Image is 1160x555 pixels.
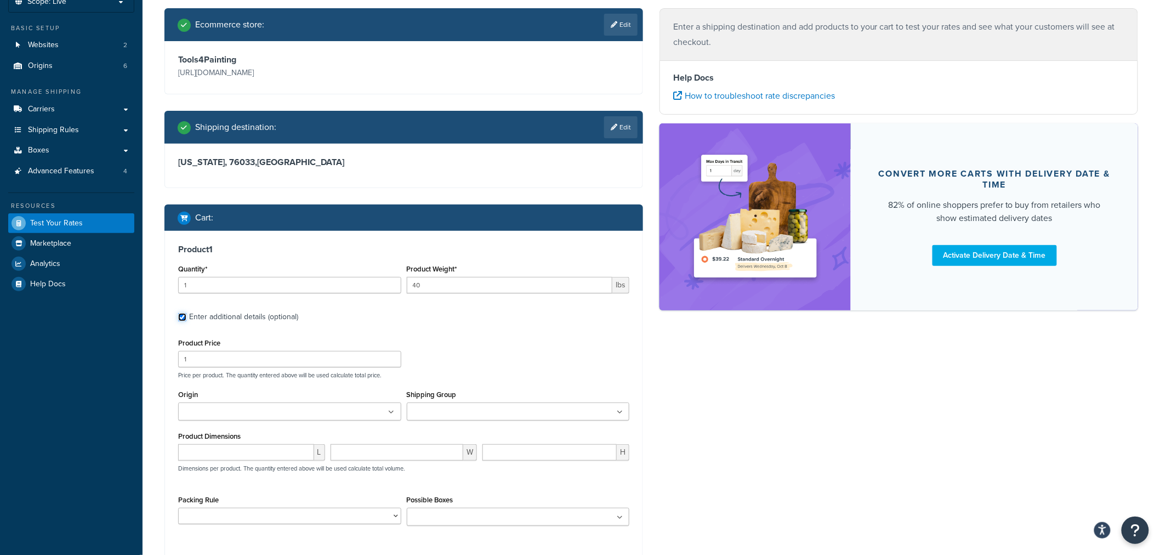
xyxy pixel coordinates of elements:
[189,309,298,325] div: Enter additional details (optional)
[8,56,134,76] a: Origins6
[314,444,325,461] span: L
[178,390,198,399] label: Origin
[28,146,49,155] span: Boxes
[8,161,134,182] li: Advanced Features
[178,65,401,81] p: [URL][DOMAIN_NAME]
[28,167,94,176] span: Advanced Features
[195,213,213,223] h2: Cart :
[178,265,207,273] label: Quantity*
[407,390,457,399] label: Shipping Group
[28,61,53,71] span: Origins
[123,167,127,176] span: 4
[30,280,66,289] span: Help Docs
[8,234,134,253] a: Marketplace
[178,54,401,65] h3: Tools4Painting
[617,444,629,461] span: H
[8,161,134,182] a: Advanced Features4
[8,201,134,211] div: Resources
[178,339,220,347] label: Product Price
[463,444,477,461] span: W
[123,41,127,50] span: 2
[178,244,629,255] h3: Product 1
[175,371,632,379] p: Price per product. The quantity entered above will be used calculate total price.
[30,259,60,269] span: Analytics
[673,19,1124,50] p: Enter a shipping destination and add products to your cart to test your rates and see what your c...
[604,116,638,138] a: Edit
[8,254,134,274] a: Analytics
[178,496,219,504] label: Packing Rule
[178,313,186,321] input: Enter additional details (optional)
[877,199,1112,225] div: 82% of online shoppers prefer to buy from retailers who show estimated delivery dates
[123,61,127,71] span: 6
[195,20,264,30] h2: Ecommerce store :
[8,213,134,233] a: Test Your Rates
[8,140,134,161] a: Boxes
[8,274,134,294] a: Help Docs
[28,105,55,114] span: Carriers
[1122,517,1149,544] button: Open Resource Center
[178,432,241,440] label: Product Dimensions
[195,122,276,132] h2: Shipping destination :
[877,168,1112,190] div: Convert more carts with delivery date & time
[8,35,134,55] li: Websites
[30,239,71,248] span: Marketplace
[8,56,134,76] li: Origins
[28,41,59,50] span: Websites
[8,24,134,33] div: Basic Setup
[687,140,824,294] img: feature-image-ddt-36eae7f7280da8017bfb280eaccd9c446f90b1fe08728e4019434db127062ab4.png
[407,265,457,273] label: Product Weight*
[178,157,629,168] h3: [US_STATE], 76033 , [GEOGRAPHIC_DATA]
[8,99,134,120] a: Carriers
[8,87,134,97] div: Manage Shipping
[178,277,401,293] input: 0.0
[673,89,835,102] a: How to troubleshoot rate discrepancies
[673,71,1124,84] h4: Help Docs
[175,465,405,472] p: Dimensions per product. The quantity entered above will be used calculate total volume.
[407,277,613,293] input: 0.00
[30,219,83,228] span: Test Your Rates
[932,245,1057,266] a: Activate Delivery Date & Time
[407,496,453,504] label: Possible Boxes
[604,14,638,36] a: Edit
[612,277,629,293] span: lbs
[8,35,134,55] a: Websites2
[8,120,134,140] a: Shipping Rules
[28,126,79,135] span: Shipping Rules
